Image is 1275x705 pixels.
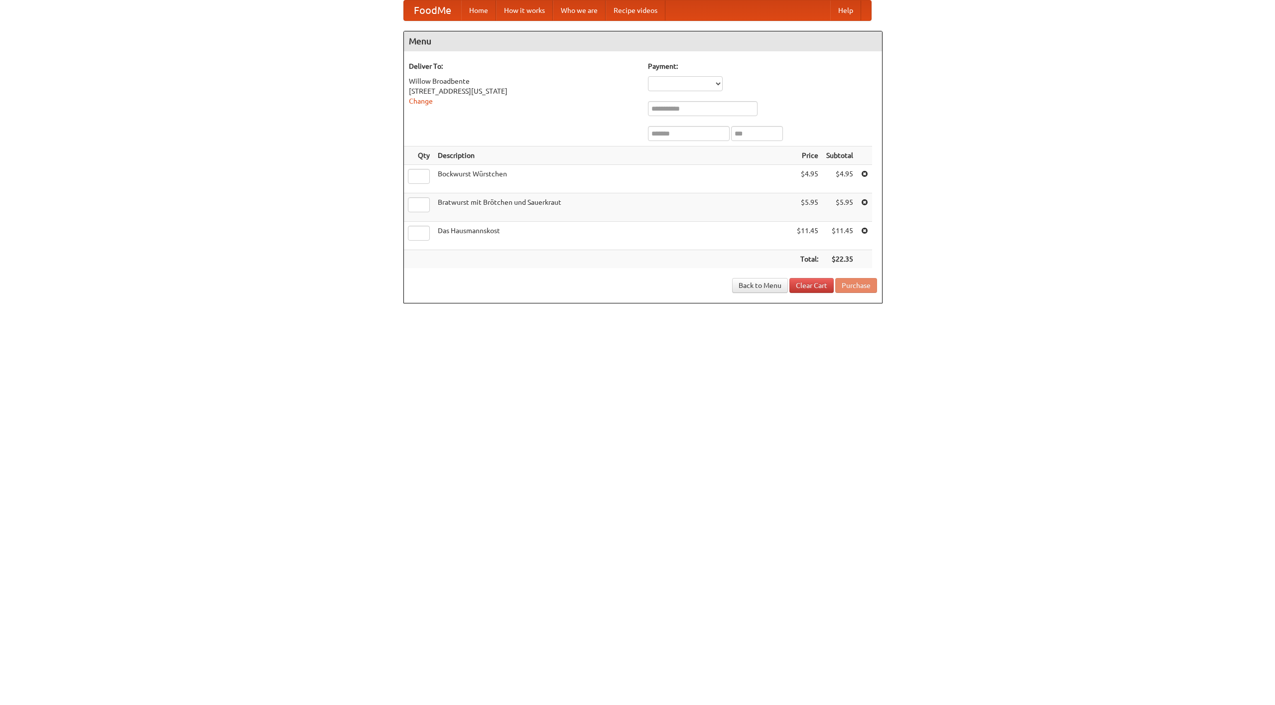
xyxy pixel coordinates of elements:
[822,250,857,269] th: $22.35
[732,278,788,293] a: Back to Menu
[822,193,857,222] td: $5.95
[409,97,433,105] a: Change
[789,278,834,293] a: Clear Cart
[409,76,638,86] div: Willow Broadbente
[434,193,793,222] td: Bratwurst mit Brötchen und Sauerkraut
[793,146,822,165] th: Price
[793,222,822,250] td: $11.45
[830,0,861,20] a: Help
[434,222,793,250] td: Das Hausmannskost
[409,61,638,71] h5: Deliver To:
[606,0,665,20] a: Recipe videos
[648,61,877,71] h5: Payment:
[793,250,822,269] th: Total:
[835,278,877,293] button: Purchase
[409,86,638,96] div: [STREET_ADDRESS][US_STATE]
[822,165,857,193] td: $4.95
[793,193,822,222] td: $5.95
[793,165,822,193] td: $4.95
[404,0,461,20] a: FoodMe
[404,31,882,51] h4: Menu
[461,0,496,20] a: Home
[822,146,857,165] th: Subtotal
[434,165,793,193] td: Bockwurst Würstchen
[434,146,793,165] th: Description
[822,222,857,250] td: $11.45
[553,0,606,20] a: Who we are
[496,0,553,20] a: How it works
[404,146,434,165] th: Qty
